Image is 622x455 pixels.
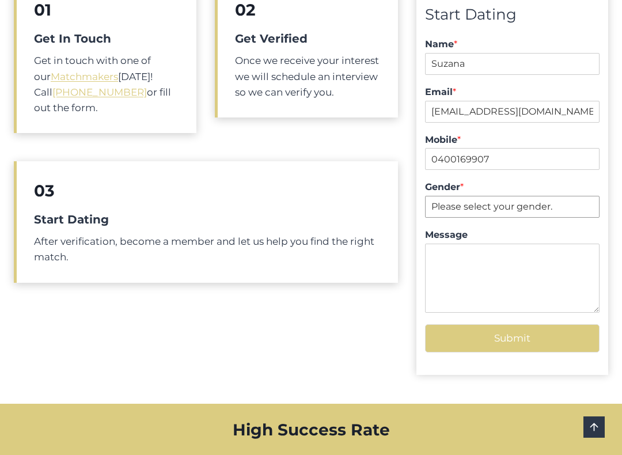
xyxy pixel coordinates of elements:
a: Matchmakers [51,71,118,82]
label: Gender [425,181,600,194]
label: Email [425,86,600,98]
label: Name [425,39,600,51]
h5: Get Verified [235,30,380,47]
a: [PHONE_NUMBER] [52,86,147,98]
h5: Get In Touch [34,30,179,47]
p: Get in touch with one of our [DATE]! Call or fill out the form. [34,53,179,116]
div: Start Dating [425,3,600,27]
h5: Start Dating [34,211,381,228]
input: Mobile [425,148,600,170]
p: Once we receive your interest we will schedule an interview so we can verify you. [235,53,380,100]
p: After verification, become a member and let us help you find the right match. [34,234,381,265]
button: Submit [425,324,600,352]
h2: 03 [34,179,381,203]
h2: High Success Rate [14,418,608,442]
a: Scroll to top [583,416,605,438]
label: Message [425,229,600,241]
label: Mobile [425,134,600,146]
